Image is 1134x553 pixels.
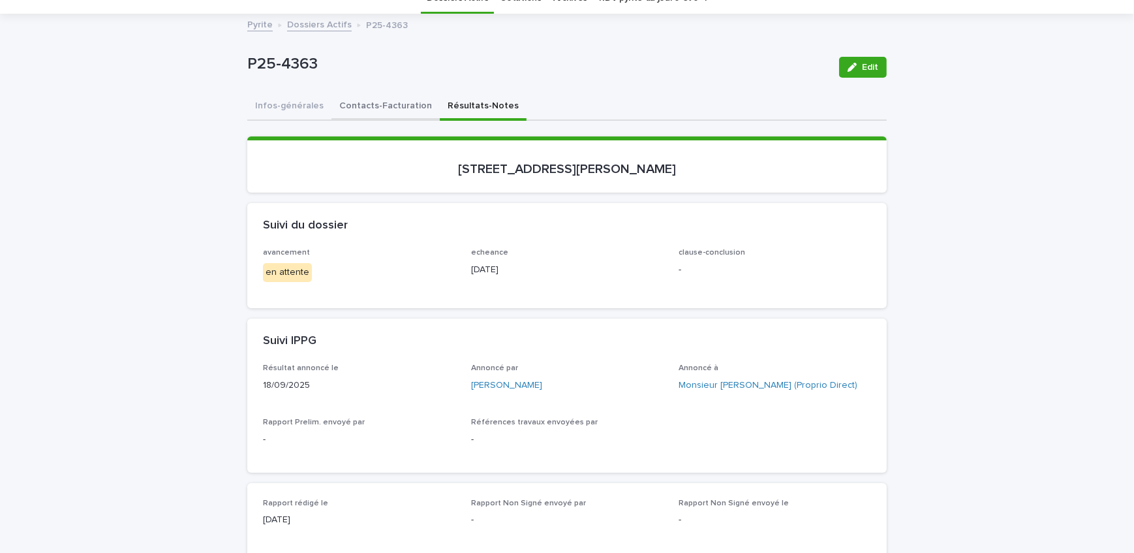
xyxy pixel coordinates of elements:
button: Edit [839,57,887,78]
span: Annoncé par [471,364,518,372]
p: - [679,263,871,277]
span: Rapport Non Signé envoyé le [679,499,789,507]
button: Infos-générales [247,93,331,121]
span: Rapport Non Signé envoyé par [471,499,586,507]
p: P25-4363 [366,17,408,31]
button: Résultats-Notes [440,93,527,121]
span: avancement [263,249,310,257]
span: clause-conclusion [679,249,745,257]
a: Monsieur [PERSON_NAME] (Proprio Direct) [679,379,857,392]
p: [STREET_ADDRESS][PERSON_NAME] [263,161,871,177]
a: [PERSON_NAME] [471,379,542,392]
p: - [471,433,664,447]
span: Annoncé à [679,364,718,372]
p: P25-4363 [247,55,829,74]
button: Contacts-Facturation [331,93,440,121]
span: Rapport Prelim. envoyé par [263,419,365,426]
span: Références travaux envoyées par [471,419,598,426]
p: - [471,513,664,527]
span: echeance [471,249,508,257]
span: Résultat annoncé le [263,364,339,372]
h2: Suivi du dossier [263,219,348,233]
span: Edit [862,63,878,72]
p: 18/09/2025 [263,379,455,392]
a: Pyrite [247,16,273,31]
a: Dossiers Actifs [287,16,352,31]
p: - [679,513,871,527]
p: [DATE] [263,513,455,527]
span: Rapport rédigé le [263,499,328,507]
p: [DATE] [471,263,664,277]
div: en attente [263,263,312,282]
h2: Suivi IPPG [263,334,316,349]
p: - [263,433,455,447]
